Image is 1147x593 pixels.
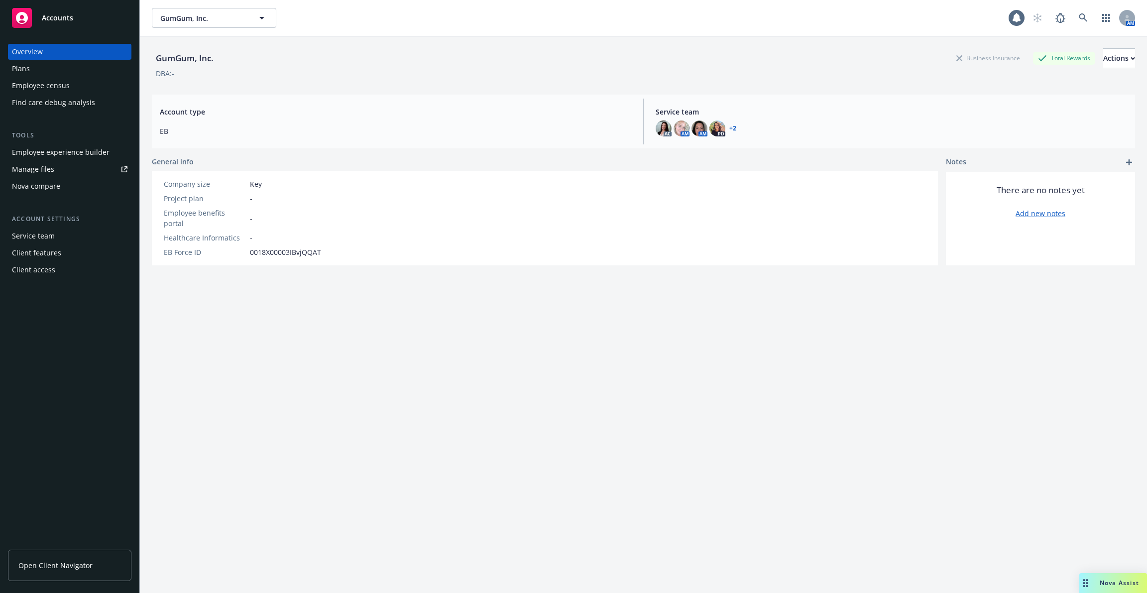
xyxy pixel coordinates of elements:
[1103,48,1135,68] button: Actions
[1073,8,1093,28] a: Search
[997,184,1085,196] span: There are no notes yet
[12,144,110,160] div: Employee experience builder
[8,4,131,32] a: Accounts
[8,95,131,111] a: Find care debug analysis
[164,179,246,189] div: Company size
[12,178,60,194] div: Nova compare
[1016,208,1065,219] a: Add new notes
[1100,579,1139,587] span: Nova Assist
[8,228,131,244] a: Service team
[691,120,707,136] img: photo
[1079,573,1092,593] div: Drag to move
[674,120,689,136] img: photo
[1103,49,1135,68] div: Actions
[8,78,131,94] a: Employee census
[1050,8,1070,28] a: Report a Bug
[656,120,672,136] img: photo
[729,125,736,131] a: +2
[8,130,131,140] div: Tools
[8,214,131,224] div: Account settings
[709,120,725,136] img: photo
[1028,8,1047,28] a: Start snowing
[8,262,131,278] a: Client access
[1079,573,1147,593] button: Nova Assist
[656,107,1127,117] span: Service team
[152,156,194,167] span: General info
[250,247,321,257] span: 0018X00003IBvjQQAT
[250,233,252,243] span: -
[250,193,252,204] span: -
[42,14,73,22] span: Accounts
[164,233,246,243] div: Healthcare Informatics
[1123,156,1135,168] a: add
[12,161,54,177] div: Manage files
[8,44,131,60] a: Overview
[160,126,631,136] span: EB
[8,161,131,177] a: Manage files
[8,144,131,160] a: Employee experience builder
[164,208,246,229] div: Employee benefits portal
[8,245,131,261] a: Client features
[152,8,276,28] button: GumGum, Inc.
[12,61,30,77] div: Plans
[951,52,1025,64] div: Business Insurance
[8,178,131,194] a: Nova compare
[1096,8,1116,28] a: Switch app
[164,247,246,257] div: EB Force ID
[156,68,174,79] div: DBA: -
[160,13,246,23] span: GumGum, Inc.
[250,213,252,224] span: -
[164,193,246,204] div: Project plan
[12,44,43,60] div: Overview
[12,245,61,261] div: Client features
[12,262,55,278] div: Client access
[12,95,95,111] div: Find care debug analysis
[8,61,131,77] a: Plans
[152,52,218,65] div: GumGum, Inc.
[160,107,631,117] span: Account type
[250,179,262,189] span: Key
[1033,52,1095,64] div: Total Rewards
[12,228,55,244] div: Service team
[946,156,966,168] span: Notes
[12,78,70,94] div: Employee census
[18,560,93,571] span: Open Client Navigator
